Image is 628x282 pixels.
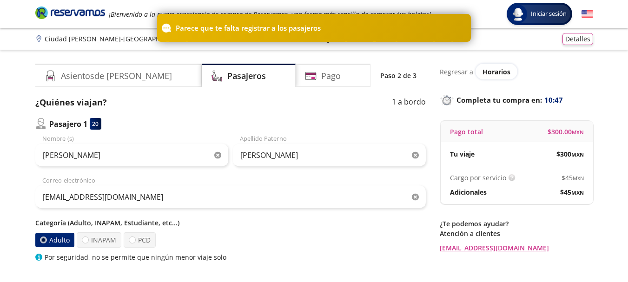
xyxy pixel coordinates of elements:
p: Pasajero 1 [49,118,87,130]
span: $ 300.00 [548,127,584,137]
p: Parece que te falta registrar a los pasajeros [176,23,321,33]
label: INAPAM [77,232,121,248]
input: Apellido Paterno [233,144,426,167]
h4: Pasajeros [227,70,266,82]
p: Tu viaje [450,149,475,159]
p: ¿Te podemos ayudar? [440,219,593,229]
p: ¿Quiénes viajan? [35,96,107,109]
div: 20 [90,118,101,130]
p: 1 a bordo [392,96,426,109]
a: [EMAIL_ADDRESS][DOMAIN_NAME] [440,243,593,253]
span: 10:47 [544,95,563,105]
div: Regresar a ver horarios [440,64,593,79]
p: Pago total [450,127,483,137]
p: Adicionales [450,187,487,197]
iframe: Messagebird Livechat Widget [574,228,619,273]
p: Categoría (Adulto, INAPAM, Estudiante, etc...) [35,218,426,228]
label: Adulto [34,232,75,247]
small: MXN [573,175,584,182]
input: Correo electrónico [35,185,426,209]
span: $ 300 [556,149,584,159]
small: MXN [571,189,584,196]
input: Nombre (s) [35,144,228,167]
h4: Pago [321,70,341,82]
p: Regresar a [440,67,473,77]
p: Por seguridad, no se permite que ningún menor viaje solo [45,252,226,262]
p: Completa tu compra en : [440,93,593,106]
span: Horarios [483,67,510,76]
p: Atención a clientes [440,229,593,238]
em: ¡Bienvenido a la nueva experiencia de compra de Reservamos, una forma más sencilla de comprar tus... [109,10,431,19]
p: Paso 2 de 3 [380,71,416,80]
span: Iniciar sesión [527,9,570,19]
button: English [582,8,593,20]
p: Cargo por servicio [450,173,506,183]
span: $ 45 [560,187,584,197]
h4: Asientos de [PERSON_NAME] [61,70,172,82]
span: $ 45 [562,173,584,183]
a: Brand Logo [35,6,105,22]
i: Brand Logo [35,6,105,20]
small: MXN [571,151,584,158]
small: MXN [572,129,584,136]
label: PCD [124,232,156,248]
